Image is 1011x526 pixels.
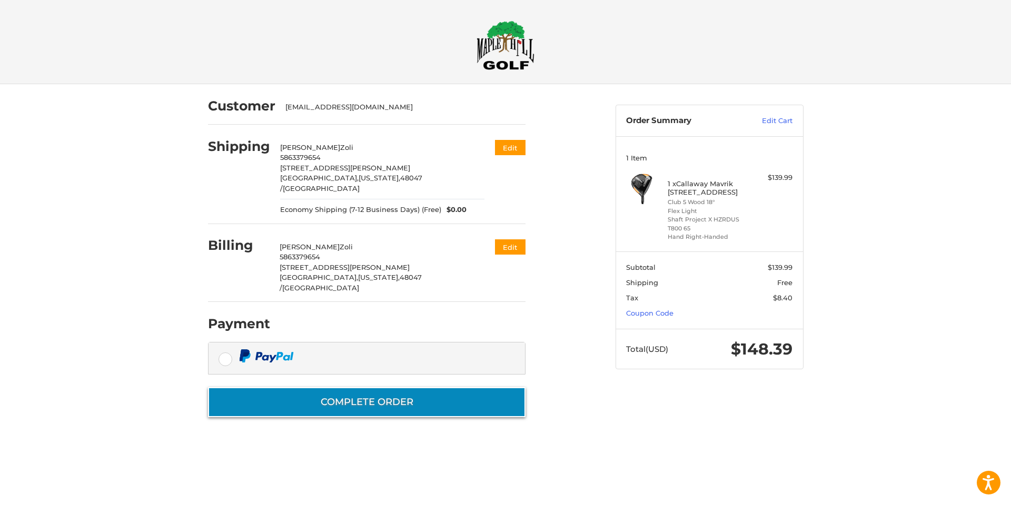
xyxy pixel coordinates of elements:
[280,143,340,151] span: [PERSON_NAME]
[208,138,270,155] h2: Shipping
[477,21,534,70] img: Maple Hill Golf
[358,273,400,281] span: [US_STATE],
[280,273,358,281] span: [GEOGRAPHIC_DATA],
[495,239,526,255] button: Edit
[773,294,792,302] span: $8.40
[668,215,748,232] li: Shaft Project X HZRDUS T800 65
[239,349,294,362] img: PayPal icon
[441,205,467,215] span: $0.00
[282,284,359,292] span: [GEOGRAPHIC_DATA]
[626,309,673,317] a: Coupon Code
[280,174,359,182] span: [GEOGRAPHIC_DATA],
[280,242,340,251] span: [PERSON_NAME]
[208,98,275,114] h2: Customer
[924,498,1011,526] iframe: Google Customer Reviews
[208,237,270,254] h2: Billing
[626,263,656,271] span: Subtotal
[668,207,748,216] li: Flex Light
[280,153,321,161] span: 5863379654
[495,140,526,155] button: Edit
[208,316,270,332] h2: Payment
[668,179,748,197] h4: 1 x Callaway Mavrik [STREET_ADDRESS]
[668,198,748,207] li: Club 5 Wood 18°
[283,184,360,193] span: [GEOGRAPHIC_DATA]
[340,242,353,251] span: Zoli
[731,339,792,359] span: $148.39
[739,116,792,126] a: Edit Cart
[280,174,422,193] span: 48047 /
[626,278,658,287] span: Shipping
[285,102,515,113] div: [EMAIL_ADDRESS][DOMAIN_NAME]
[668,232,748,241] li: Hand Right-Handed
[280,263,410,271] span: [STREET_ADDRESS][PERSON_NAME]
[626,154,792,162] h3: 1 Item
[626,344,668,354] span: Total (USD)
[280,205,441,215] span: Economy Shipping (7-12 Business Days) (Free)
[280,164,410,172] span: [STREET_ADDRESS][PERSON_NAME]
[280,252,320,261] span: 5863379654
[208,387,526,417] button: Complete order
[751,173,792,183] div: $139.99
[359,174,400,182] span: [US_STATE],
[768,263,792,271] span: $139.99
[280,273,422,292] span: 48047 /
[777,278,792,287] span: Free
[626,294,638,302] span: Tax
[340,143,353,151] span: Zoli
[626,116,739,126] h3: Order Summary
